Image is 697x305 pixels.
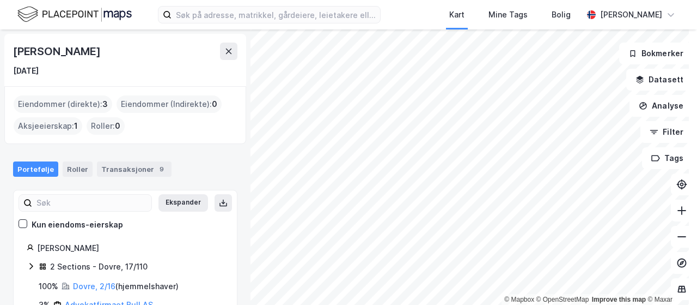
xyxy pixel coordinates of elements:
[50,260,148,273] div: 2 Sections - Dovre, 17/110
[626,69,693,91] button: Datasett
[536,296,589,303] a: OpenStreetMap
[643,253,697,305] div: Kontrollprogram for chat
[87,117,125,135] div: Roller :
[13,162,58,177] div: Portefølje
[552,8,571,21] div: Bolig
[13,64,39,77] div: [DATE]
[74,119,78,133] span: 1
[13,43,102,60] div: [PERSON_NAME]
[73,280,179,293] div: ( hjemmelshaver )
[619,43,693,64] button: Bokmerker
[14,117,82,135] div: Aksjeeierskap :
[592,296,646,303] a: Improve this map
[600,8,662,21] div: [PERSON_NAME]
[37,242,224,255] div: [PERSON_NAME]
[504,296,534,303] a: Mapbox
[73,282,115,291] a: Dovre, 2/16
[488,8,528,21] div: Mine Tags
[642,147,693,169] button: Tags
[156,164,167,175] div: 9
[115,119,120,133] span: 0
[172,7,380,23] input: Søk på adresse, matrikkel, gårdeiere, leietakere eller personer
[32,218,123,231] div: Kun eiendoms-eierskap
[63,162,93,177] div: Roller
[32,195,151,211] input: Søk
[640,121,693,143] button: Filter
[39,280,58,293] div: 100%
[643,253,697,305] iframe: Chat Widget
[629,95,693,117] button: Analyse
[102,98,108,111] span: 3
[14,95,112,113] div: Eiendommer (direkte) :
[17,5,132,24] img: logo.f888ab2527a4732fd821a326f86c7f29.svg
[97,162,172,177] div: Transaksjoner
[117,95,222,113] div: Eiendommer (Indirekte) :
[449,8,464,21] div: Kart
[158,194,208,212] button: Ekspander
[212,98,217,111] span: 0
